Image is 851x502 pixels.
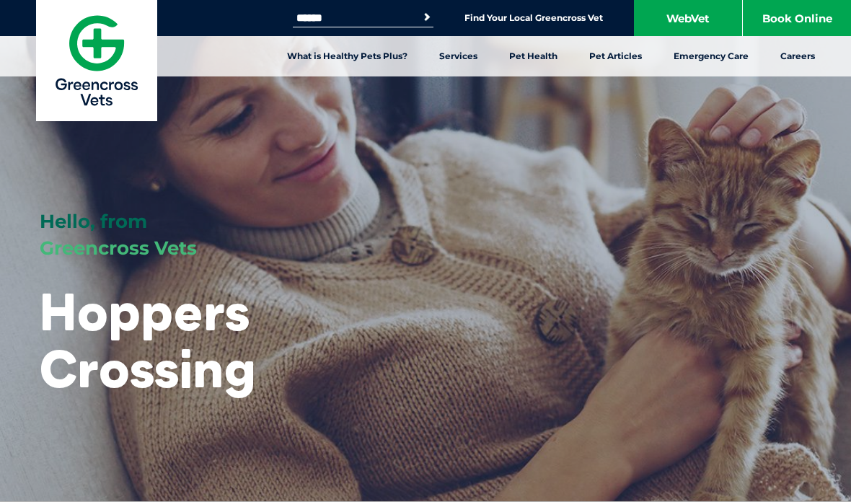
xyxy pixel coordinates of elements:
[40,237,197,260] span: Greencross Vets
[40,210,147,233] span: Hello, from
[40,283,321,397] h1: Hoppers Crossing
[493,36,573,76] a: Pet Health
[423,36,493,76] a: Services
[658,36,764,76] a: Emergency Care
[464,12,603,24] a: Find Your Local Greencross Vet
[573,36,658,76] a: Pet Articles
[271,36,423,76] a: What is Healthy Pets Plus?
[420,10,434,25] button: Search
[764,36,831,76] a: Careers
